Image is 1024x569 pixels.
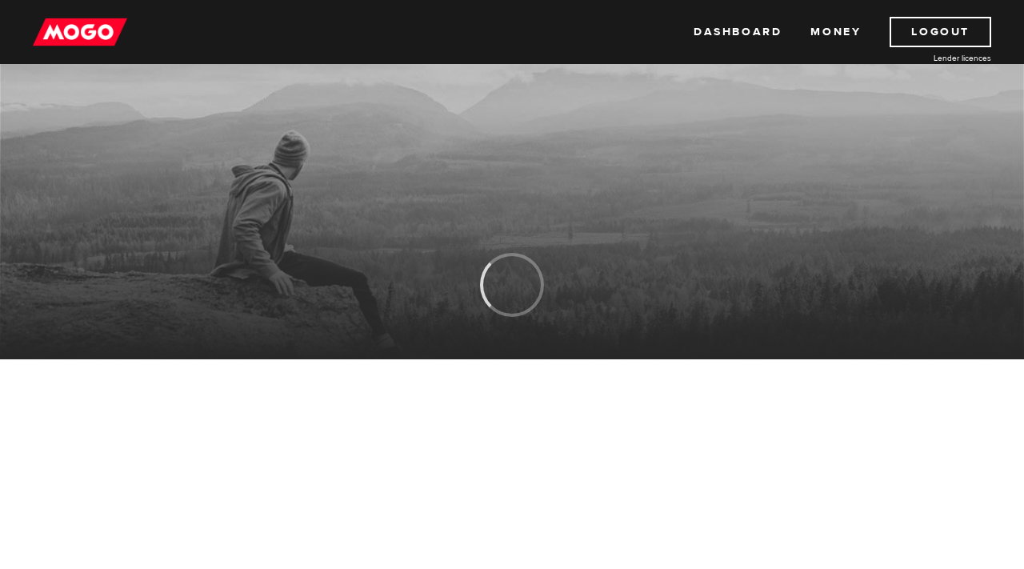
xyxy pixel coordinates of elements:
a: Lender licences [871,52,991,64]
a: Logout [890,17,991,47]
a: Dashboard [694,17,782,47]
h1: MogoMoney [12,106,1012,139]
img: mogo_logo-11ee424be714fa7cbb0f0f49df9e16ec.png [33,17,127,47]
a: Money [810,17,861,47]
